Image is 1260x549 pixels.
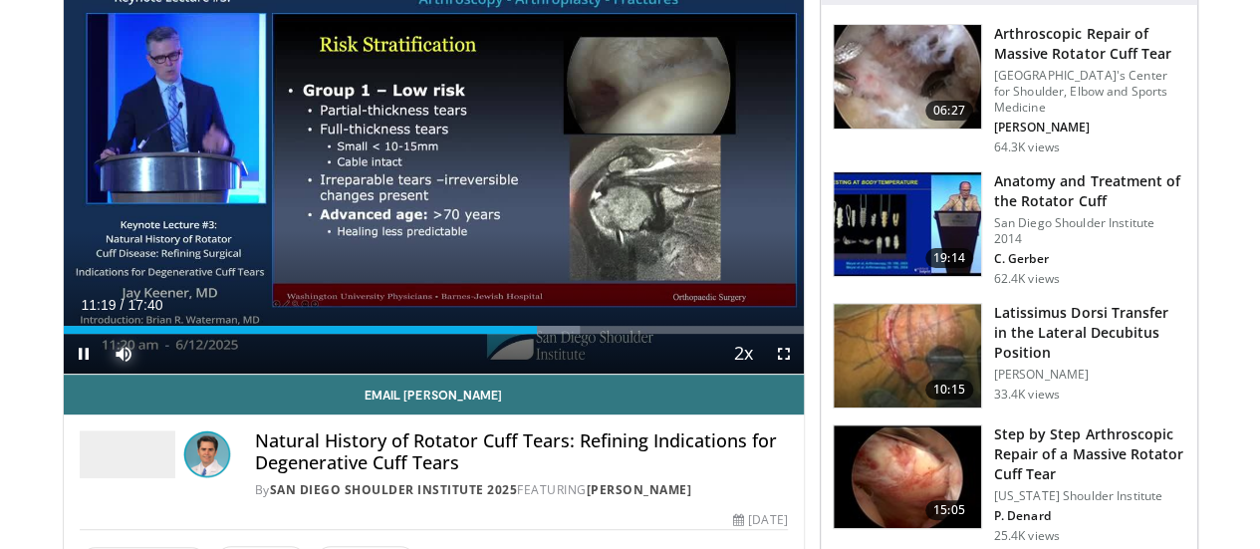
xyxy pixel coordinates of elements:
a: [PERSON_NAME] [587,481,692,498]
p: 33.4K views [994,387,1060,403]
p: 64.3K views [994,139,1060,155]
span: 19:14 [925,248,973,268]
div: Progress Bar [64,326,804,334]
p: [PERSON_NAME] [994,367,1185,383]
h3: Arthroscopic Repair of Massive Rotator Cuff Tear [994,24,1185,64]
img: San Diego Shoulder Institute 2025 [80,430,175,478]
img: 38501_0000_3.png.150x105_q85_crop-smart_upscale.jpg [834,304,981,408]
p: [GEOGRAPHIC_DATA]'s Center for Shoulder, Elbow and Sports Medicine [994,68,1185,116]
h3: Anatomy and Treatment of the Rotator Cuff [994,171,1185,211]
p: [PERSON_NAME] [994,120,1185,136]
img: 281021_0002_1.png.150x105_q85_crop-smart_upscale.jpg [834,25,981,129]
h3: Latissimus Dorsi Transfer in the Lateral Decubitus Position [994,303,1185,363]
p: [US_STATE] Shoulder Institute [994,488,1185,504]
h4: Natural History of Rotator Cuff Tears: Refining Indications for Degenerative Cuff Tears [255,430,788,473]
button: Pause [64,334,104,374]
div: [DATE] [733,511,787,529]
button: Fullscreen [764,334,804,374]
a: 06:27 Arthroscopic Repair of Massive Rotator Cuff Tear [GEOGRAPHIC_DATA]'s Center for Shoulder, E... [833,24,1185,155]
a: San Diego Shoulder Institute 2025 [270,481,518,498]
a: 10:15 Latissimus Dorsi Transfer in the Lateral Decubitus Position [PERSON_NAME] 33.4K views [833,303,1185,409]
h3: Step by Step Arthroscopic Repair of a Massive Rotator Cuff Tear [994,424,1185,484]
p: 25.4K views [994,528,1060,544]
p: P. Denard [994,508,1185,524]
span: 10:15 [925,380,973,400]
p: San Diego Shoulder Institute 2014 [994,215,1185,247]
div: By FEATURING [255,481,788,499]
p: C. Gerber [994,251,1185,267]
a: 19:14 Anatomy and Treatment of the Rotator Cuff San Diego Shoulder Institute 2014 C. Gerber 62.4K... [833,171,1185,287]
img: Avatar [183,430,231,478]
img: 7cd5bdb9-3b5e-40f2-a8f4-702d57719c06.150x105_q85_crop-smart_upscale.jpg [834,425,981,529]
span: 11:19 [82,297,117,313]
button: Playback Rate [724,334,764,374]
button: Mute [104,334,143,374]
span: 15:05 [925,500,973,520]
a: 15:05 Step by Step Arthroscopic Repair of a Massive Rotator Cuff Tear [US_STATE] Shoulder Institu... [833,424,1185,544]
p: 62.4K views [994,271,1060,287]
a: Email [PERSON_NAME] [64,375,804,414]
span: 06:27 [925,101,973,121]
span: / [121,297,125,313]
span: 17:40 [127,297,162,313]
img: 58008271-3059-4eea-87a5-8726eb53a503.150x105_q85_crop-smart_upscale.jpg [834,172,981,276]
